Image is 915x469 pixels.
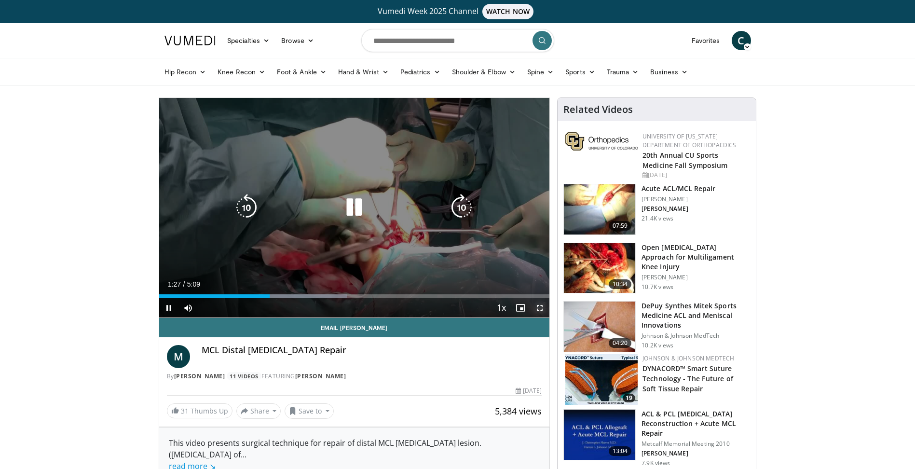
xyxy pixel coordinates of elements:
a: Hand & Wrist [332,62,395,82]
a: [PERSON_NAME] [174,372,225,380]
a: University of [US_STATE] Department of Orthopaedics [642,132,736,149]
a: 11 Videos [227,372,262,380]
a: Hip Recon [159,62,212,82]
a: Specialties [221,31,276,50]
button: Mute [178,298,198,317]
span: 1:27 [168,280,181,288]
img: 48a250ad-ab0f-467a-96cf-45a5ca85618f.150x105_q85_crop-smart_upscale.jpg [565,354,638,405]
span: 07:59 [609,221,632,231]
a: Shoulder & Elbow [446,62,521,82]
div: Progress Bar [159,294,550,298]
a: Foot & Ankle [271,62,332,82]
h3: DePuy Synthes Mitek Sports Medicine ACL and Meniscal Innovations [642,301,750,330]
a: Business [644,62,694,82]
a: Email [PERSON_NAME] [159,318,550,337]
p: 7.9K views [642,459,670,467]
a: M [167,345,190,368]
button: Pause [159,298,178,317]
a: Pediatrics [395,62,446,82]
h4: MCL Distal [MEDICAL_DATA] Repair [202,345,542,356]
span: 19 [623,394,635,402]
p: [PERSON_NAME] [642,450,750,457]
button: Share [236,403,281,419]
span: 5:09 [187,280,200,288]
p: 21.4K views [642,215,673,222]
input: Search topics, interventions [361,29,554,52]
span: / [183,280,185,288]
a: Vumedi Week 2025 ChannelWATCH NOW [166,4,750,19]
p: Johnson & Johnson MedTech [642,332,750,340]
a: 04:20 DePuy Synthes Mitek Sports Medicine ACL and Meniscal Innovations Johnson & Johnson MedTech ... [563,301,750,352]
a: Spine [521,62,560,82]
span: 13:04 [609,446,632,456]
a: 19 [565,354,638,405]
p: [PERSON_NAME] [642,205,715,213]
img: 7f220051-2650-4884-b8f8-8da1f9dd2704.150x105_q85_crop-smart_upscale.jpg [564,243,635,293]
span: 5,384 views [495,405,542,417]
p: 10.2K views [642,342,673,349]
img: Picture_1_15_3.png.150x105_q85_crop-smart_upscale.jpg [564,410,635,460]
p: [PERSON_NAME] [642,274,750,281]
a: Favorites [686,31,726,50]
h3: ACL & PCL [MEDICAL_DATA] Reconstruction + Acute MCL Repair [642,409,750,438]
a: 13:04 ACL & PCL [MEDICAL_DATA] Reconstruction + Acute MCL Repair Metcalf Memorial Meeting 2010 [P... [563,409,750,467]
a: 20th Annual CU Sports Medicine Fall Symposium [642,151,727,170]
h4: Related Videos [563,104,633,115]
a: Knee Recon [212,62,271,82]
button: Playback Rate [492,298,511,317]
button: Save to [285,403,334,419]
a: [PERSON_NAME] [295,372,346,380]
a: Sports [560,62,601,82]
a: Trauma [601,62,645,82]
a: C [732,31,751,50]
video-js: Video Player [159,98,550,318]
a: Browse [275,31,320,50]
a: DYNACORD™ Smart Suture Technology - The Future of Soft Tissue Repair [642,364,733,393]
img: acf1b9d9-e53c-42c8-8219-9c60b3b41c71.150x105_q85_crop-smart_upscale.jpg [564,302,635,352]
img: VuMedi Logo [164,36,216,45]
h3: Open [MEDICAL_DATA] Approach for Multiligament Knee Injury [642,243,750,272]
div: [DATE] [642,171,748,179]
span: 10:34 [609,279,632,289]
a: Johnson & Johnson MedTech [642,354,734,362]
span: 31 [181,406,189,415]
img: 355603a8-37da-49b6-856f-e00d7e9307d3.png.150x105_q85_autocrop_double_scale_upscale_version-0.2.png [565,132,638,151]
div: By FEATURING [167,372,542,381]
p: 10.7K views [642,283,673,291]
img: heCDP4pTuni5z6vX4xMDoxOmtxOwKG7D_5.150x105_q85_crop-smart_upscale.jpg [564,184,635,234]
h3: Acute ACL/MCL Repair [642,184,715,193]
span: 04:20 [609,338,632,348]
p: [PERSON_NAME] [642,195,715,203]
a: 31 Thumbs Up [167,403,232,418]
a: 10:34 Open [MEDICAL_DATA] Approach for Multiligament Knee Injury [PERSON_NAME] 10.7K views [563,243,750,294]
button: Fullscreen [530,298,549,317]
div: [DATE] [516,386,542,395]
button: Enable picture-in-picture mode [511,298,530,317]
span: WATCH NOW [482,4,533,19]
p: Metcalf Memorial Meeting 2010 [642,440,750,448]
a: 07:59 Acute ACL/MCL Repair [PERSON_NAME] [PERSON_NAME] 21.4K views [563,184,750,235]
